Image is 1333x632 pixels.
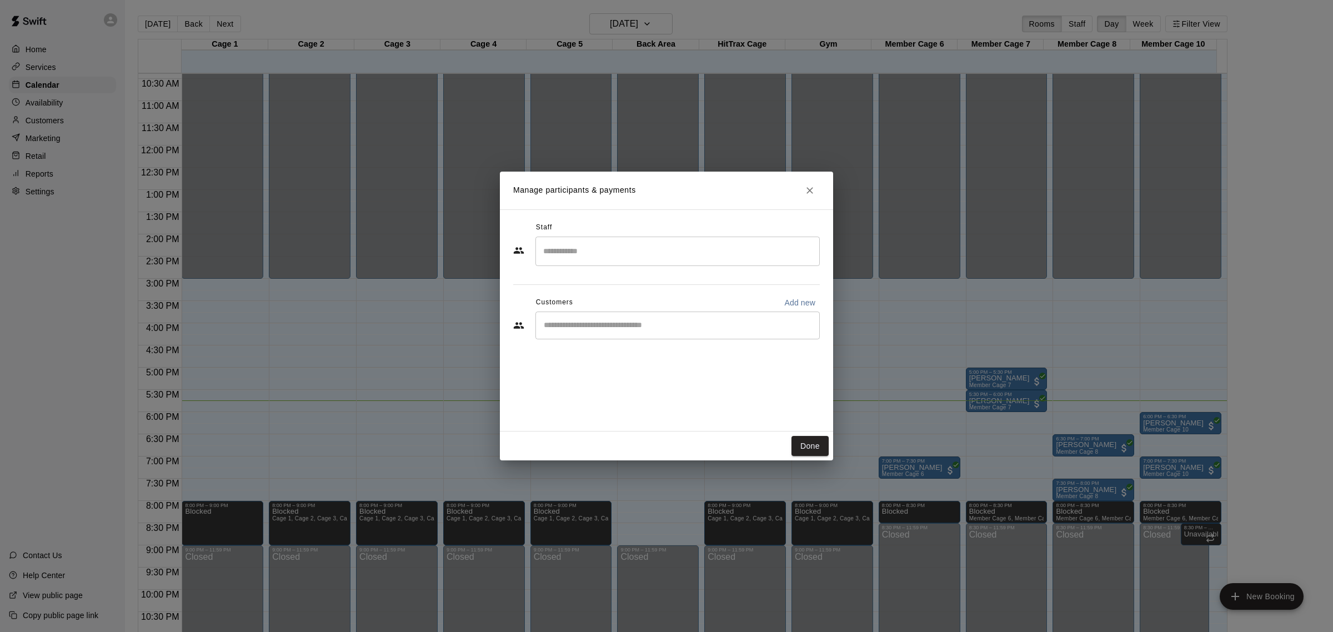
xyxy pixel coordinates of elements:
[791,436,829,457] button: Done
[513,245,524,256] svg: Staff
[535,237,820,266] div: Search staff
[513,184,636,196] p: Manage participants & payments
[780,294,820,312] button: Add new
[800,180,820,200] button: Close
[535,312,820,339] div: Start typing to search customers...
[536,219,552,237] span: Staff
[784,297,815,308] p: Add new
[536,294,573,312] span: Customers
[513,320,524,331] svg: Customers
